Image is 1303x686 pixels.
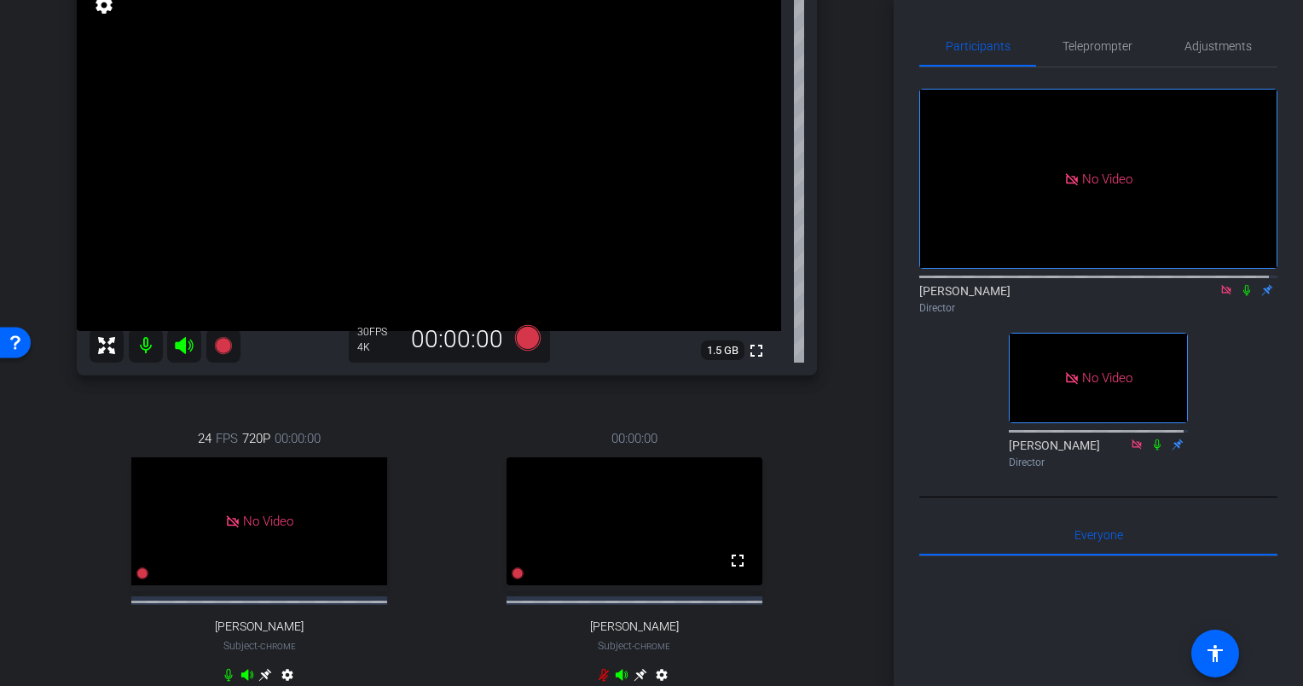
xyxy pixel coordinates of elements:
span: Chrome [260,642,296,651]
span: No Video [1082,370,1132,386]
div: Director [1009,455,1188,470]
span: Subject [598,638,670,654]
span: Everyone [1074,529,1123,541]
span: 00:00:00 [275,429,321,448]
span: - [632,640,634,652]
span: Participants [946,40,1011,52]
div: 4K [357,340,400,354]
span: FPS [369,326,387,338]
span: Subject [223,638,296,654]
span: [PERSON_NAME] [590,619,679,634]
mat-icon: fullscreen [746,340,767,361]
span: No Video [1082,171,1132,186]
span: - [258,640,260,652]
span: 720P [242,429,270,448]
span: Chrome [634,642,670,651]
span: Teleprompter [1063,40,1132,52]
div: 00:00:00 [400,325,514,354]
mat-icon: fullscreen [727,550,748,571]
span: Adjustments [1184,40,1252,52]
div: 30 [357,325,400,339]
div: [PERSON_NAME] [1009,437,1188,470]
span: 1.5 GB [701,340,744,361]
span: No Video [243,514,293,529]
span: 00:00:00 [611,429,657,448]
span: [PERSON_NAME] [215,619,304,634]
mat-icon: accessibility [1205,643,1225,664]
div: Director [919,300,1277,316]
span: 24 [198,429,211,448]
div: [PERSON_NAME] [919,282,1277,316]
span: FPS [216,429,238,448]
